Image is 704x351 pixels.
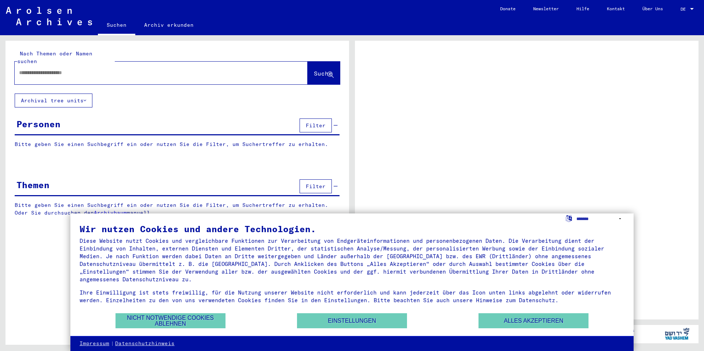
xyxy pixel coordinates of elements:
div: Diese Website nutzt Cookies und vergleichbare Funktionen zur Verarbeitung von Endgeräteinformatio... [80,237,624,283]
a: Archiv erkunden [135,16,202,34]
span: Filter [306,122,326,129]
button: Alles akzeptieren [478,313,588,328]
span: DE [681,7,689,12]
mat-label: Nach Themen oder Namen suchen [17,50,92,65]
a: Archivbaum [94,209,127,216]
button: Suche [308,62,340,84]
p: Bitte geben Sie einen Suchbegriff ein oder nutzen Sie die Filter, um Suchertreffer zu erhalten. O... [15,201,340,217]
div: Wir nutzen Cookies und andere Technologien. [80,224,624,233]
div: Themen [16,178,49,191]
span: Suche [314,70,332,77]
p: Bitte geben Sie einen Suchbegriff ein oder nutzen Sie die Filter, um Suchertreffer zu erhalten. [15,140,340,148]
button: Einstellungen [297,313,407,328]
select: Sprache auswählen [576,213,624,224]
button: Archival tree units [15,94,92,107]
label: Sprache auswählen [565,215,573,222]
a: Impressum [80,340,109,347]
button: Filter [300,118,332,132]
img: Arolsen_neg.svg [6,7,92,25]
button: Filter [300,179,332,193]
a: Datenschutzhinweis [115,340,175,347]
a: Suchen [98,16,135,35]
img: yv_logo.png [663,325,691,343]
button: Nicht notwendige Cookies ablehnen [115,313,225,328]
div: Personen [16,117,60,131]
span: Filter [306,183,326,190]
div: Ihre Einwilligung ist stets freiwillig, für die Nutzung unserer Website nicht erforderlich und ka... [80,289,624,304]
